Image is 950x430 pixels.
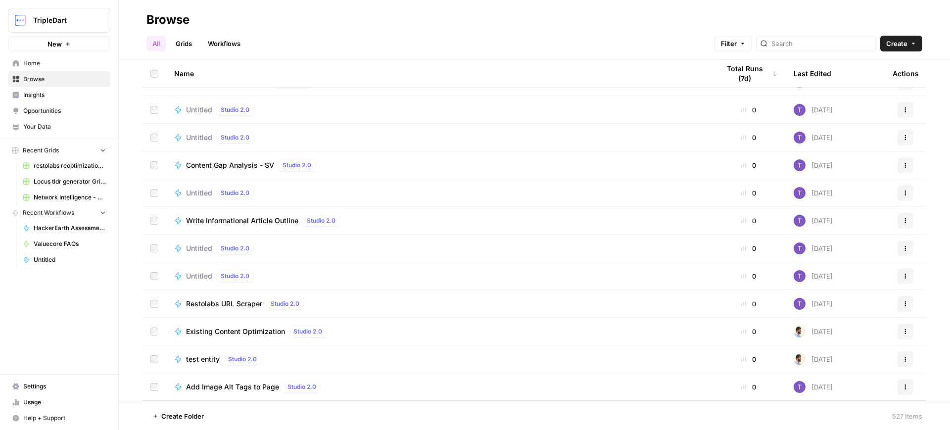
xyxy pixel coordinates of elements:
[8,103,110,119] a: Opportunities
[794,298,806,310] img: ogabi26qpshj0n8lpzr7tvse760o
[18,252,110,268] a: Untitled
[794,270,833,282] div: [DATE]
[794,104,806,116] img: ogabi26qpshj0n8lpzr7tvse760o
[174,270,704,282] a: UntitledStudio 2.0
[33,15,93,25] span: TripleDart
[794,132,806,143] img: ogabi26qpshj0n8lpzr7tvse760o
[794,215,833,227] div: [DATE]
[719,160,778,170] div: 0
[174,159,704,171] a: Content Gap Analysis - SVStudio 2.0
[23,106,106,115] span: Opportunities
[287,382,316,391] span: Studio 2.0
[8,394,110,410] a: Usage
[221,272,249,281] span: Studio 2.0
[186,216,298,226] span: Write Informational Article Outline
[174,215,704,227] a: Write Informational Article OutlineStudio 2.0
[174,298,704,310] a: Restolabs URL ScraperStudio 2.0
[23,59,106,68] span: Home
[794,242,806,254] img: ogabi26qpshj0n8lpzr7tvse760o
[794,132,833,143] div: [DATE]
[186,299,262,309] span: Restolabs URL Scraper
[8,119,110,135] a: Your Data
[18,190,110,205] a: Network Intelligence - pseo- 1 Grid
[174,242,704,254] a: UntitledStudio 2.0
[794,353,806,365] img: ykaosv8814szsqn64d2bp9dhkmx9
[11,11,29,29] img: TripleDart Logo
[719,133,778,143] div: 0
[18,220,110,236] a: HackerEarth Assessment Test | Final
[186,382,279,392] span: Add Image Alt Tags to Page
[186,271,212,281] span: Untitled
[146,408,210,424] button: Create Folder
[186,243,212,253] span: Untitled
[174,187,704,199] a: UntitledStudio 2.0
[34,161,106,170] span: restolabs reoptimizations aug
[174,60,704,87] div: Name
[719,299,778,309] div: 0
[794,159,806,171] img: ogabi26qpshj0n8lpzr7tvse760o
[34,224,106,233] span: HackerEarth Assessment Test | Final
[146,36,166,51] a: All
[794,159,833,171] div: [DATE]
[794,353,833,365] div: [DATE]
[721,39,737,48] span: Filter
[228,355,257,364] span: Studio 2.0
[719,188,778,198] div: 0
[794,187,833,199] div: [DATE]
[23,398,106,407] span: Usage
[174,326,704,337] a: Existing Content OptimizationStudio 2.0
[794,242,833,254] div: [DATE]
[886,39,907,48] span: Create
[8,37,110,51] button: New
[186,133,212,143] span: Untitled
[719,382,778,392] div: 0
[34,239,106,248] span: Valuecore FAQs
[23,122,106,131] span: Your Data
[719,243,778,253] div: 0
[221,133,249,142] span: Studio 2.0
[18,236,110,252] a: Valuecore FAQs
[170,36,198,51] a: Grids
[186,354,220,364] span: test entity
[794,104,833,116] div: [DATE]
[8,71,110,87] a: Browse
[18,158,110,174] a: restolabs reoptimizations aug
[174,104,704,116] a: UntitledStudio 2.0
[202,36,246,51] a: Workflows
[221,244,249,253] span: Studio 2.0
[8,205,110,220] button: Recent Workflows
[714,36,752,51] button: Filter
[8,8,110,33] button: Workspace: TripleDart
[34,255,106,264] span: Untitled
[794,270,806,282] img: ogabi26qpshj0n8lpzr7tvse760o
[23,208,74,217] span: Recent Workflows
[307,216,335,225] span: Studio 2.0
[293,327,322,336] span: Studio 2.0
[23,382,106,391] span: Settings
[186,105,212,115] span: Untitled
[794,381,806,393] img: ogabi26qpshj0n8lpzr7tvse760o
[893,60,919,87] div: Actions
[174,381,704,393] a: Add Image Alt Tags to PageStudio 2.0
[8,379,110,394] a: Settings
[221,189,249,197] span: Studio 2.0
[283,161,311,170] span: Studio 2.0
[719,354,778,364] div: 0
[794,381,833,393] div: [DATE]
[8,410,110,426] button: Help + Support
[719,271,778,281] div: 0
[186,160,274,170] span: Content Gap Analysis - SV
[880,36,922,51] button: Create
[186,327,285,336] span: Existing Content Optimization
[794,326,806,337] img: ykaosv8814szsqn64d2bp9dhkmx9
[271,299,299,308] span: Studio 2.0
[719,105,778,115] div: 0
[794,215,806,227] img: ogabi26qpshj0n8lpzr7tvse760o
[221,105,249,114] span: Studio 2.0
[794,187,806,199] img: ogabi26qpshj0n8lpzr7tvse760o
[146,12,190,28] div: Browse
[8,87,110,103] a: Insights
[771,39,872,48] input: Search
[18,174,110,190] a: Locus tldr generator Grid (3)
[23,146,59,155] span: Recent Grids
